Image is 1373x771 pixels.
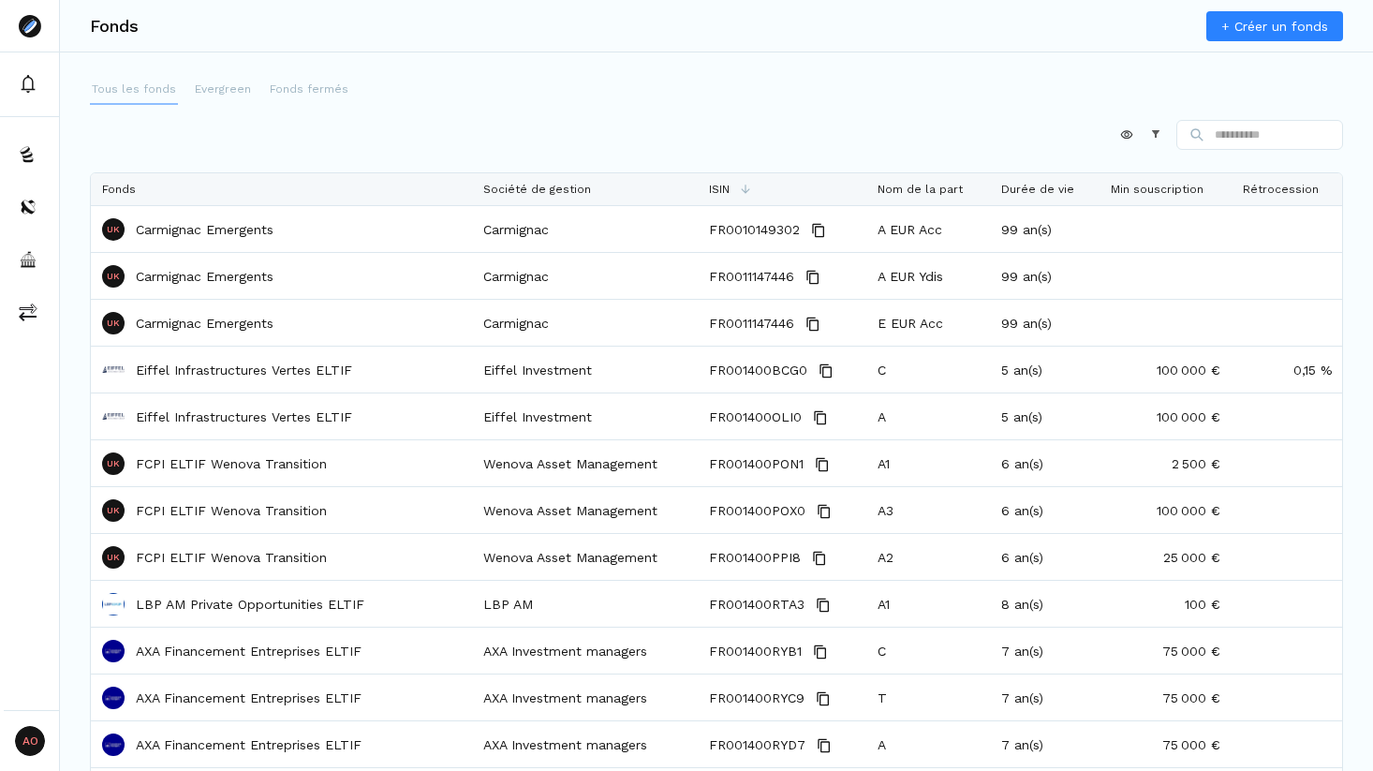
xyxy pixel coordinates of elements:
[866,347,990,393] div: C
[90,75,178,105] button: Tous les fonds
[1100,675,1232,720] div: 75 000 €
[107,225,120,234] p: UK
[15,726,45,756] span: AO
[990,675,1100,720] div: 7 an(s)
[136,735,362,754] a: AXA Financement Entreprises ELTIF
[472,206,698,252] div: Carmignac
[709,348,807,393] span: FR001400BCG0
[990,628,1100,674] div: 7 an(s)
[709,183,730,196] span: ISIN
[709,394,802,440] span: FR001400OLI0
[1100,581,1232,627] div: 100 €
[709,629,802,675] span: FR001400RYB1
[990,487,1100,533] div: 6 an(s)
[102,593,125,615] img: LBP AM Private Opportunities ELTIF
[1100,393,1232,439] div: 100 000 €
[4,289,55,334] button: commissions
[866,534,990,580] div: A2
[90,18,139,35] h3: Fonds
[709,301,794,347] span: FR0011147446
[136,548,327,567] p: FCPI ELTIF Wenova Transition
[1100,628,1232,674] div: 75 000 €
[4,237,55,282] button: asset-managers
[990,300,1100,346] div: 99 an(s)
[866,393,990,439] div: A
[19,250,37,269] img: asset-managers
[709,488,805,534] span: FR001400POX0
[808,547,831,570] button: Copy
[136,689,362,707] a: AXA Financement Entreprises ELTIF
[1100,721,1232,767] div: 75 000 €
[866,253,990,299] div: A EUR Ydis
[19,303,37,321] img: commissions
[195,81,251,97] p: Evergreen
[990,721,1100,767] div: 7 an(s)
[1206,11,1343,41] a: + Créer un fonds
[990,534,1100,580] div: 6 an(s)
[802,313,824,335] button: Copy
[107,506,120,515] p: UK
[19,145,37,164] img: funds
[472,721,698,767] div: AXA Investment managers
[815,360,837,382] button: Copy
[811,453,834,476] button: Copy
[990,347,1100,393] div: 5 an(s)
[4,132,55,177] button: funds
[136,408,352,426] a: Eiffel Infrastructures Vertes ELTIF
[472,253,698,299] div: Carmignac
[709,535,801,581] span: FR001400PPI8
[472,440,698,486] div: Wenova Asset Management
[102,183,136,196] span: Fonds
[472,347,698,393] div: Eiffel Investment
[92,81,176,97] p: Tous les fonds
[107,319,120,328] p: UK
[709,254,794,300] span: FR0011147446
[472,393,698,439] div: Eiffel Investment
[270,81,348,97] p: Fonds fermés
[102,734,125,756] img: AXA Financement Entreprises ELTIF
[472,534,698,580] div: Wenova Asset Management
[19,198,37,216] img: distributors
[136,314,273,333] a: Carmignac Emergents
[472,300,698,346] div: Carmignac
[4,185,55,230] button: distributors
[990,581,1100,627] div: 8 an(s)
[866,675,990,720] div: T
[136,361,352,379] a: Eiffel Infrastructures Vertes ELTIF
[866,440,990,486] div: A1
[136,642,362,660] a: AXA Financement Entreprises ELTIF
[472,581,698,627] div: LBP AM
[107,553,120,562] p: UK
[102,406,125,428] img: Eiffel Infrastructures Vertes ELTIF
[1100,487,1232,533] div: 100 000 €
[136,267,273,286] a: Carmignac Emergents
[268,75,350,105] button: Fonds fermés
[1100,534,1232,580] div: 25 000 €
[136,595,364,614] p: LBP AM Private Opportunities ELTIF
[136,501,327,520] a: FCPI ELTIF Wenova Transition
[866,628,990,674] div: C
[709,722,805,768] span: FR001400RYD7
[1232,347,1344,393] div: 0,15 %
[866,721,990,767] div: A
[990,393,1100,439] div: 5 an(s)
[483,183,591,196] span: Société de gestion
[866,300,990,346] div: E EUR Acc
[866,487,990,533] div: A3
[809,641,832,663] button: Copy
[193,75,253,105] button: Evergreen
[813,500,835,523] button: Copy
[709,441,804,487] span: FR001400PON1
[709,207,800,253] span: FR0010149302
[136,220,273,239] a: Carmignac Emergents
